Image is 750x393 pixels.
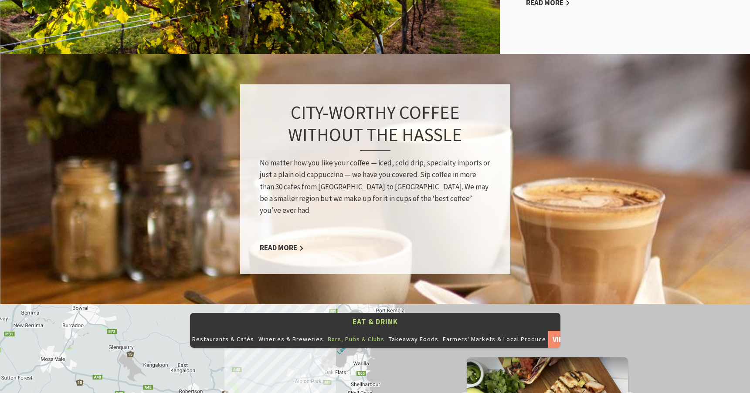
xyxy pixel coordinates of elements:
button: Farmers' Markets & Local Produce [441,330,548,348]
a: Read More [260,243,304,253]
button: Wineries & Breweries [256,330,326,348]
button: Restaurants & Cafés [190,330,256,348]
a: View All [548,330,573,348]
button: Eat & Drink [190,313,560,331]
h3: City-worthy coffee without the hassle [260,102,491,151]
p: No matter how you like your coffee — iced, cold drip, specialty imports or just a plain old cappu... [260,158,491,217]
button: Takeaway Foods [387,330,441,348]
button: Bars, Pubs & Clubs [326,330,387,348]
